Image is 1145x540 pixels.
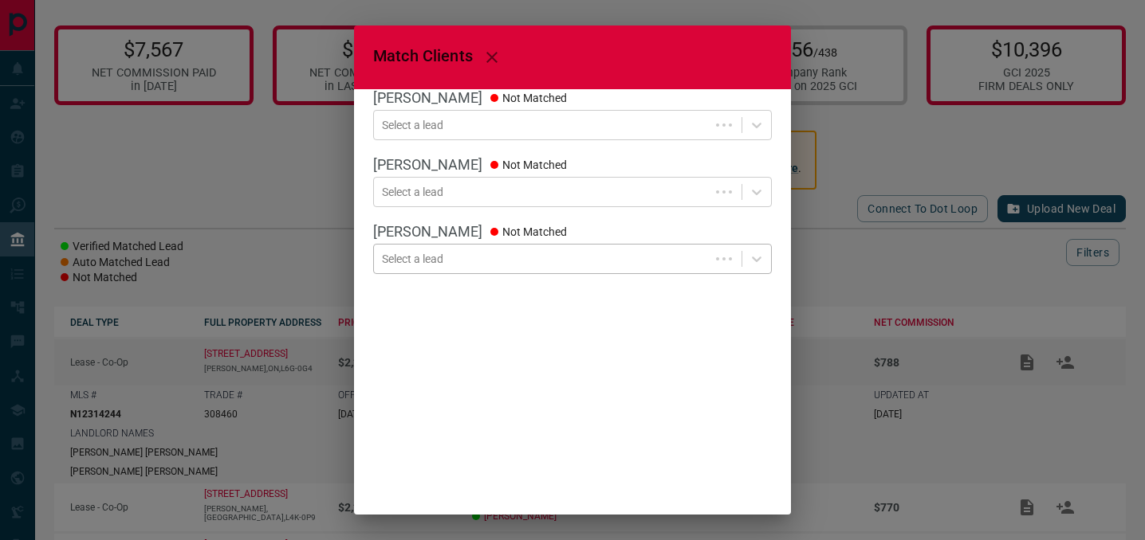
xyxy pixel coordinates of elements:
[373,223,482,240] span: [PERSON_NAME]
[490,89,567,106] span: Not Matched
[373,156,482,173] span: [PERSON_NAME]
[373,46,473,65] span: Match Clients
[490,223,567,240] span: Not Matched
[373,89,482,106] span: [PERSON_NAME]
[490,156,567,173] span: Not Matched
